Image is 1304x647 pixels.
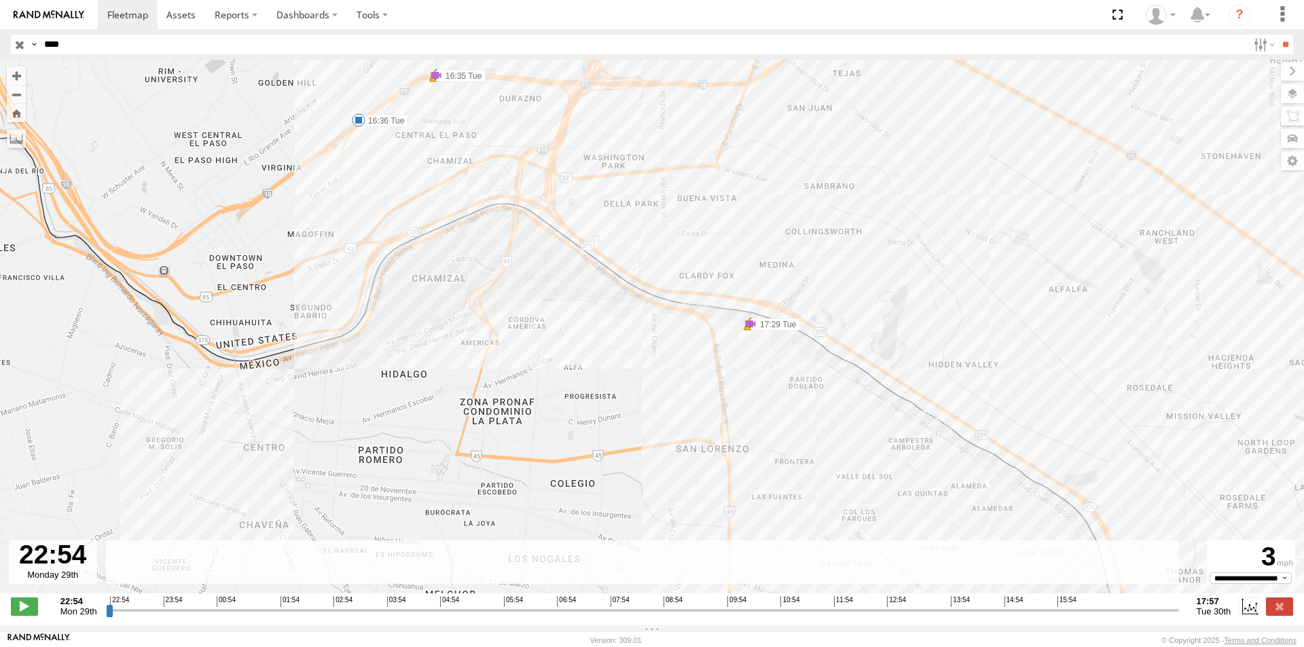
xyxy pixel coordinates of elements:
[504,596,523,607] span: 05:54
[1209,542,1293,572] div: 3
[1197,596,1231,606] strong: 17:57
[7,129,26,148] label: Measure
[387,596,406,607] span: 03:54
[1229,4,1250,26] i: ?
[60,596,97,606] strong: 22:54
[1004,596,1024,607] span: 14:54
[280,596,300,607] span: 01:54
[887,596,906,607] span: 12:54
[60,606,97,616] span: Mon 29th Sep 2025
[333,596,352,607] span: 02:54
[7,67,26,85] button: Zoom in
[780,596,799,607] span: 10:54
[436,70,486,82] label: 16:35 Tue
[164,596,183,607] span: 23:54
[1248,35,1278,54] label: Search Filter Options
[29,35,39,54] label: Search Query
[1141,5,1180,25] div: HECTOR HERNANDEZ
[1225,636,1297,644] a: Terms and Conditions
[727,596,746,607] span: 09:54
[7,633,70,647] a: Visit our Website
[590,636,642,644] div: Version: 309.01
[834,596,853,607] span: 11:54
[359,115,408,127] label: 16:36 Tue
[1197,606,1231,616] span: Tue 30th Sep 2025
[217,596,236,607] span: 00:54
[7,104,26,122] button: Zoom Home
[1057,596,1076,607] span: 15:54
[951,596,970,607] span: 13:54
[664,596,683,607] span: 08:54
[11,597,38,615] label: Play/Stop
[7,85,26,104] button: Zoom out
[750,318,800,331] label: 17:29 Tue
[110,596,129,607] span: 22:54
[1281,151,1304,170] label: Map Settings
[14,10,84,20] img: rand-logo.svg
[611,596,630,607] span: 07:54
[1161,636,1297,644] div: © Copyright 2025 -
[1266,597,1293,615] label: Close
[557,596,576,607] span: 06:54
[440,596,459,607] span: 04:54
